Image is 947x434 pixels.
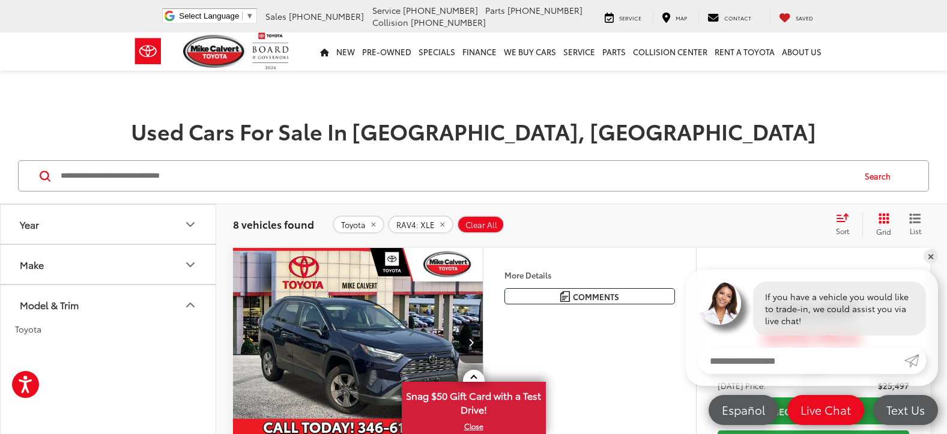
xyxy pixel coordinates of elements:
[20,259,44,270] div: Make
[599,32,629,71] a: Parts
[709,395,778,425] a: Español
[904,348,926,374] a: Submit
[500,32,560,71] a: WE BUY CARS
[459,321,483,363] button: Next image
[830,212,862,237] button: Select sort value
[316,32,333,71] a: Home
[183,258,198,272] div: Make
[560,291,570,301] img: Comments
[20,219,39,230] div: Year
[179,11,253,20] a: Select Language​
[341,220,366,230] span: Toyota
[465,220,497,230] span: Clear All
[794,402,857,417] span: Live Chat
[403,4,478,16] span: [PHONE_NUMBER]
[873,395,938,425] a: Text Us
[1,205,217,244] button: YearYear
[246,11,253,20] span: ▼
[862,212,900,237] button: Grid View
[560,32,599,71] a: Service
[787,395,864,425] a: Live Chat
[333,32,359,71] a: New
[179,11,239,20] span: Select Language
[457,215,504,234] button: Clear All
[507,4,582,16] span: [PHONE_NUMBER]
[653,11,696,23] a: Map
[183,298,198,312] div: Model & Trim
[504,288,675,304] button: Comments
[242,11,243,20] span: ​
[698,11,760,23] a: Contact
[770,11,822,23] a: My Saved Vehicles
[415,32,459,71] a: Specials
[359,32,415,71] a: Pre-Owned
[711,32,778,71] a: Rent a Toyota
[183,217,198,232] div: Year
[126,32,171,71] img: Toyota
[880,402,931,417] span: Text Us
[459,32,500,71] a: Finance
[796,14,813,22] span: Saved
[909,226,921,236] span: List
[15,323,41,335] span: Toyota
[396,220,435,230] span: RAV4: XLE
[403,383,545,420] span: Snag $50 Gift Card with a Test Drive!
[183,35,247,68] img: Mike Calvert Toyota
[698,348,904,374] input: Enter your message
[411,16,486,28] span: [PHONE_NUMBER]
[388,215,453,234] button: remove RAV4: XLE
[753,282,926,336] div: If you have a vehicle you would like to trade-in, we could assist you via live chat!
[289,10,364,22] span: [PHONE_NUMBER]
[778,32,825,71] a: About Us
[724,14,751,22] span: Contact
[676,14,687,22] span: Map
[900,212,930,237] button: List View
[876,226,891,237] span: Grid
[265,10,286,22] span: Sales
[1,245,217,284] button: MakeMake
[59,161,853,190] input: Search by Make, Model, or Keyword
[596,11,650,23] a: Service
[853,161,908,191] button: Search
[836,226,849,236] span: Sort
[1,285,217,324] button: Model & TrimModel & Trim
[485,4,505,16] span: Parts
[629,32,711,71] a: Collision Center
[333,215,384,234] button: remove Toyota
[698,282,741,325] img: Agent profile photo
[504,271,675,279] h4: More Details
[372,4,401,16] span: Service
[20,299,79,310] div: Model & Trim
[573,291,619,303] span: Comments
[233,217,314,231] span: 8 vehicles found
[716,402,771,417] span: Español
[619,14,641,22] span: Service
[372,16,408,28] span: Collision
